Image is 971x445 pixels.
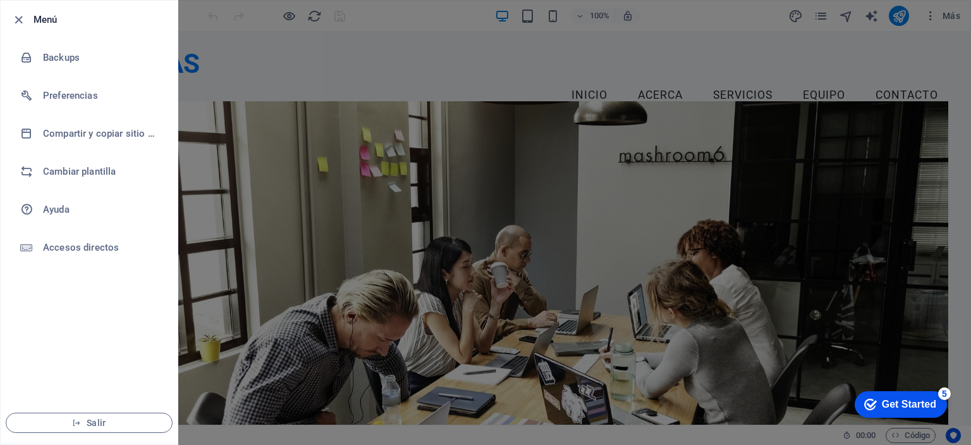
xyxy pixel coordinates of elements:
span: Salir [16,418,162,428]
h6: Ayuda [43,202,160,217]
h6: Accesos directos [43,240,160,255]
h6: Backups [43,50,160,65]
h6: Compartir y copiar sitio web [43,126,160,141]
div: Get Started 5 items remaining, 0% complete [10,6,102,33]
button: Salir [6,413,173,433]
h6: Preferencias [43,88,160,103]
div: 5 [94,3,106,15]
div: Get Started [37,14,92,25]
a: Ayuda [1,191,178,229]
h6: Menú [34,12,168,27]
h6: Cambiar plantilla [43,164,160,179]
